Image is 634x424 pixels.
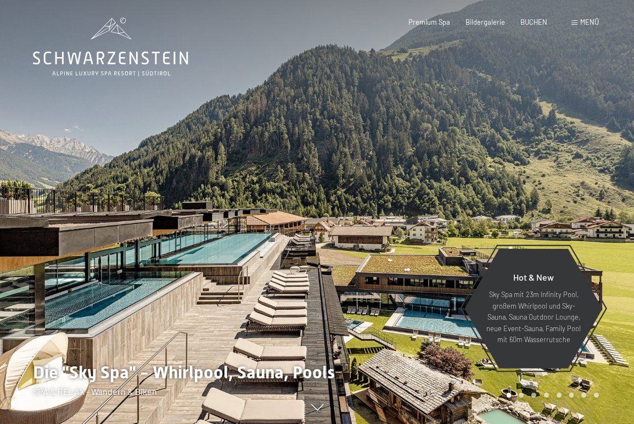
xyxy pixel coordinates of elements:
[580,18,599,26] span: Menü
[486,289,581,345] p: Sky Spa mit 23m Infinity Pool, großem Whirlpool und Sky-Sauna, Sauna Outdoor Lounge, neue Event-S...
[594,393,599,398] div: Carousel Page 8
[464,248,603,369] a: Hot & New Sky Spa mit 23m Infinity Pool, großem Whirlpool und Sky-Sauna, Sauna Outdoor Lounge, ne...
[465,18,505,26] a: Bildergalerie
[507,393,512,398] div: Carousel Page 1 (Current Slide)
[519,393,524,398] div: Carousel Page 2
[513,272,554,282] span: Hot & New
[503,393,599,398] div: Carousel Pagination
[544,393,549,398] div: Carousel Page 4
[557,393,562,398] div: Carousel Page 5
[520,18,547,26] a: BUCHEN
[531,393,536,398] div: Carousel Page 3
[408,18,450,26] a: Premium Spa
[569,393,574,398] div: Carousel Page 6
[581,393,586,398] div: Carousel Page 7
